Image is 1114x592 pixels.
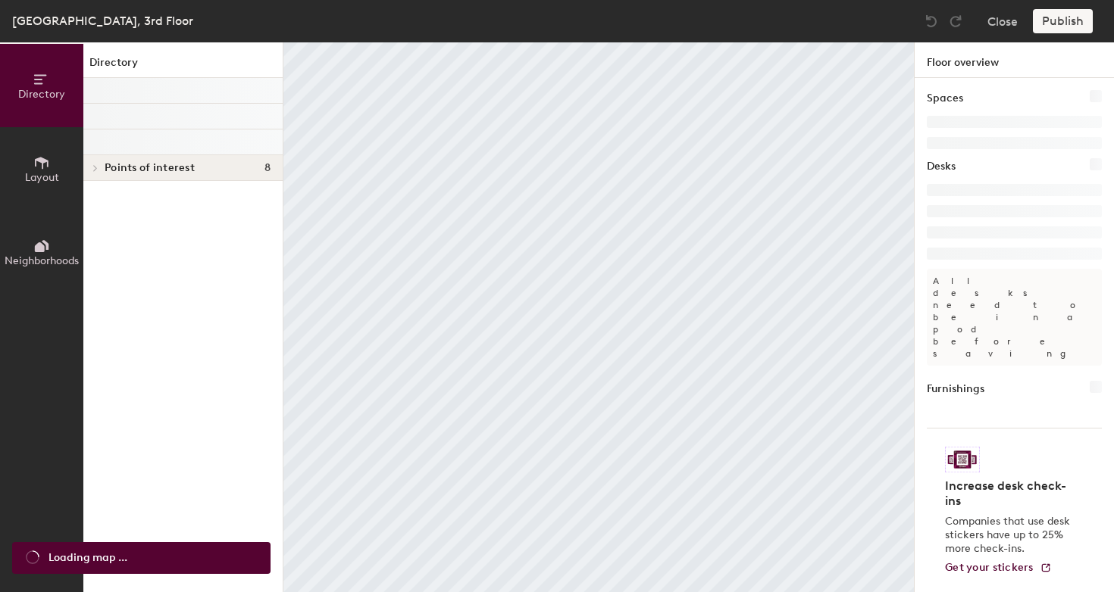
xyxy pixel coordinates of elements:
[83,55,283,78] h1: Directory
[105,162,195,174] span: Points of interest
[927,381,984,397] h1: Furnishings
[12,11,193,30] div: [GEOGRAPHIC_DATA], 3rd Floor
[5,254,79,267] span: Neighborhoods
[945,447,980,472] img: Sticker logo
[945,561,1034,574] span: Get your stickers
[283,42,914,592] canvas: Map
[945,562,1052,575] a: Get your stickers
[945,478,1075,509] h4: Increase desk check-ins
[915,42,1114,78] h1: Floor overview
[927,90,963,107] h1: Spaces
[945,515,1075,556] p: Companies that use desk stickers have up to 25% more check-ins.
[927,269,1102,366] p: All desks need to be in a pod before saving
[18,88,65,101] span: Directory
[924,14,939,29] img: Undo
[49,550,127,566] span: Loading map ...
[927,158,956,175] h1: Desks
[264,162,271,174] span: 8
[25,171,59,184] span: Layout
[948,14,963,29] img: Redo
[987,9,1018,33] button: Close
